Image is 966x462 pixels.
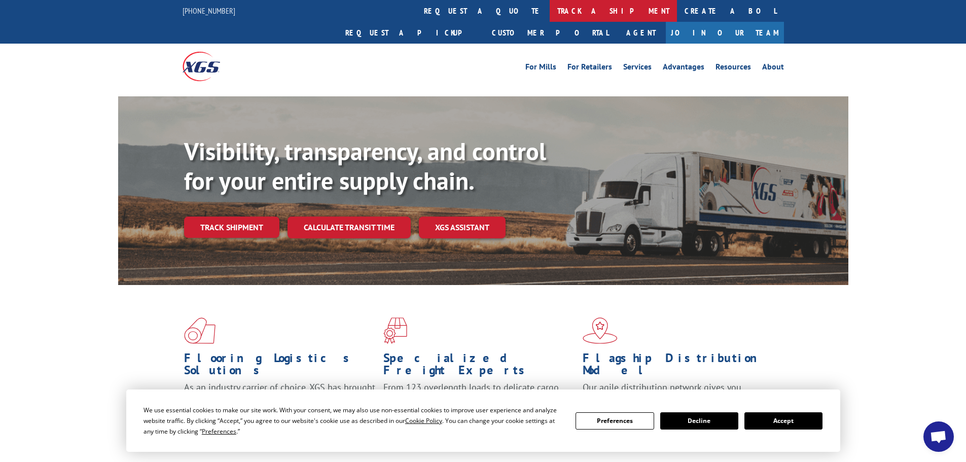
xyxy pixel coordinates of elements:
[923,421,954,452] div: Open chat
[567,63,612,74] a: For Retailers
[744,412,822,430] button: Accept
[126,389,840,452] div: Cookie Consent Prompt
[583,381,769,405] span: Our agile distribution network gives you nationwide inventory management on demand.
[583,352,774,381] h1: Flagship Distribution Model
[405,416,442,425] span: Cookie Policy
[576,412,654,430] button: Preferences
[183,6,235,16] a: [PHONE_NUMBER]
[202,427,236,436] span: Preferences
[525,63,556,74] a: For Mills
[184,217,279,238] a: Track shipment
[144,405,563,437] div: We use essential cookies to make our site work. With your consent, we may also use non-essential ...
[660,412,738,430] button: Decline
[616,22,666,44] a: Agent
[383,317,407,344] img: xgs-icon-focused-on-flooring-red
[663,63,704,74] a: Advantages
[338,22,484,44] a: Request a pickup
[666,22,784,44] a: Join Our Team
[419,217,506,238] a: XGS ASSISTANT
[288,217,411,238] a: Calculate transit time
[715,63,751,74] a: Resources
[762,63,784,74] a: About
[184,352,376,381] h1: Flooring Logistics Solutions
[184,135,546,196] b: Visibility, transparency, and control for your entire supply chain.
[383,352,575,381] h1: Specialized Freight Experts
[583,317,618,344] img: xgs-icon-flagship-distribution-model-red
[484,22,616,44] a: Customer Portal
[184,317,216,344] img: xgs-icon-total-supply-chain-intelligence-red
[623,63,652,74] a: Services
[184,381,375,417] span: As an industry carrier of choice, XGS has brought innovation and dedication to flooring logistics...
[383,381,575,427] p: From 123 overlength loads to delicate cargo, our experienced staff knows the best way to move you...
